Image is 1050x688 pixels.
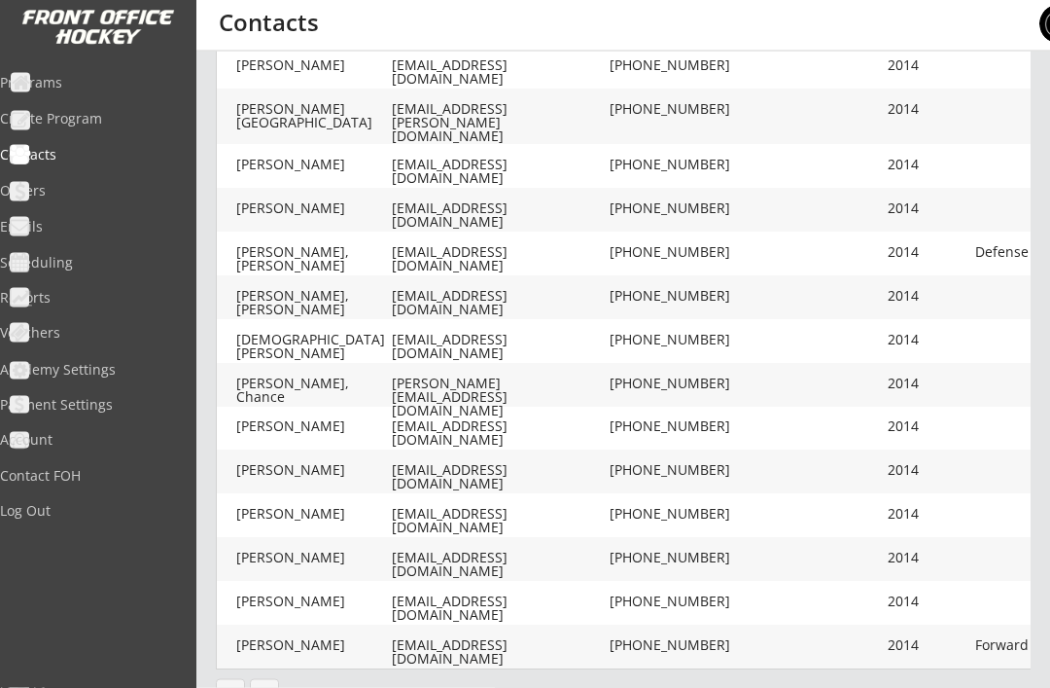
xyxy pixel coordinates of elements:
[236,159,392,172] div: [PERSON_NAME]
[392,420,606,448] div: [EMAIL_ADDRESS][DOMAIN_NAME]
[888,596,965,609] div: 2014
[392,202,606,230] div: [EMAIL_ADDRESS][DOMAIN_NAME]
[236,202,392,216] div: [PERSON_NAME]
[888,290,965,304] div: 2014
[888,464,965,478] div: 2014
[392,596,606,623] div: [EMAIL_ADDRESS][DOMAIN_NAME]
[236,508,392,522] div: [PERSON_NAME]
[392,103,606,144] div: [EMAIL_ADDRESS][PERSON_NAME][DOMAIN_NAME]
[610,420,746,434] div: [PHONE_NUMBER]
[236,378,392,405] div: [PERSON_NAME], Chance
[888,552,965,565] div: 2014
[236,290,392,317] div: [PERSON_NAME], [PERSON_NAME]
[888,59,965,73] div: 2014
[888,103,965,117] div: 2014
[392,334,606,361] div: [EMAIL_ADDRESS][DOMAIN_NAME]
[610,103,746,117] div: [PHONE_NUMBER]
[610,378,746,391] div: [PHONE_NUMBER]
[236,103,392,130] div: [PERSON_NAME][GEOGRAPHIC_DATA]
[888,246,965,260] div: 2014
[392,159,606,186] div: [EMAIL_ADDRESS][DOMAIN_NAME]
[392,552,606,579] div: [EMAIL_ADDRESS][DOMAIN_NAME]
[610,596,746,609] div: [PHONE_NUMBER]
[610,639,746,653] div: [PHONE_NUMBER]
[392,378,606,418] div: [PERSON_NAME][EMAIL_ADDRESS][DOMAIN_NAME]
[392,59,606,87] div: [EMAIL_ADDRESS][DOMAIN_NAME]
[236,334,392,361] div: [DEMOGRAPHIC_DATA][PERSON_NAME]
[888,420,965,434] div: 2014
[888,159,965,172] div: 2014
[236,246,392,273] div: [PERSON_NAME], [PERSON_NAME]
[610,59,746,73] div: [PHONE_NUMBER]
[610,246,746,260] div: [PHONE_NUMBER]
[392,246,606,273] div: [EMAIL_ADDRESS][DOMAIN_NAME]
[236,552,392,565] div: [PERSON_NAME]
[888,378,965,391] div: 2014
[392,508,606,535] div: [EMAIL_ADDRESS][DOMAIN_NAME]
[392,639,606,667] div: [EMAIL_ADDRESS][DOMAIN_NAME]
[610,202,746,216] div: [PHONE_NUMBER]
[392,464,606,491] div: [EMAIL_ADDRESS][DOMAIN_NAME]
[888,508,965,522] div: 2014
[610,552,746,565] div: [PHONE_NUMBER]
[392,290,606,317] div: [EMAIL_ADDRESS][DOMAIN_NAME]
[610,508,746,522] div: [PHONE_NUMBER]
[888,639,965,653] div: 2014
[610,290,746,304] div: [PHONE_NUMBER]
[888,202,965,216] div: 2014
[236,596,392,609] div: [PERSON_NAME]
[610,159,746,172] div: [PHONE_NUMBER]
[610,334,746,347] div: [PHONE_NUMBER]
[236,59,392,73] div: [PERSON_NAME]
[610,464,746,478] div: [PHONE_NUMBER]
[236,464,392,478] div: [PERSON_NAME]
[888,334,965,347] div: 2014
[236,420,392,434] div: [PERSON_NAME]
[236,639,392,653] div: [PERSON_NAME]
